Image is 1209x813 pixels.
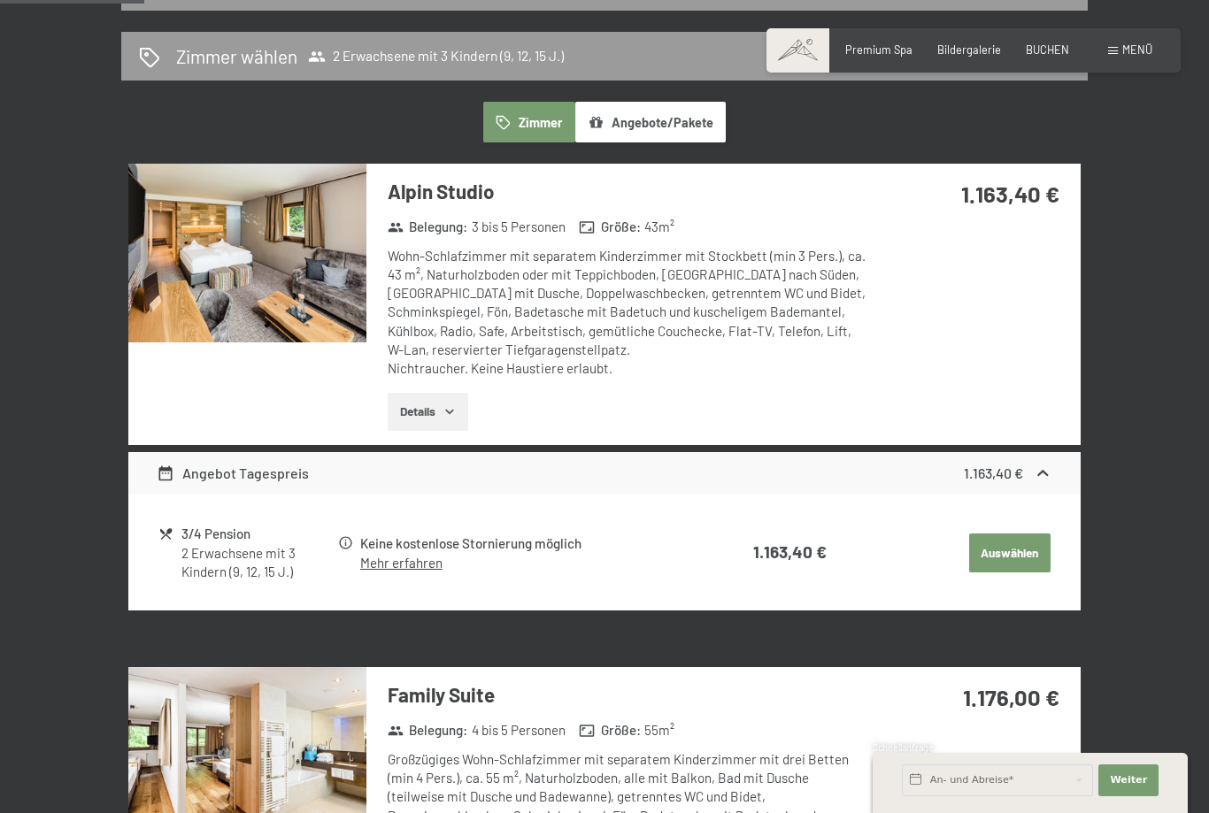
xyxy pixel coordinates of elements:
[388,681,866,709] h3: Family Suite
[873,742,934,753] span: Schnellanfrage
[964,464,1023,481] strong: 1.163,40 €
[753,541,827,562] strong: 1.163,40 €
[961,180,1059,207] strong: 1.163,40 €
[388,178,866,205] h3: Alpin Studio
[388,721,468,740] strong: Belegung :
[181,544,336,582] div: 2 Erwachsene mit 3 Kindern (9, 12, 15 J.)
[388,218,468,236] strong: Belegung :
[360,533,692,554] div: Keine kostenlose Stornierung möglich
[181,524,336,544] div: 3/4 Pension
[1122,42,1152,57] span: Menü
[388,393,468,432] button: Details
[969,533,1051,572] button: Auswählen
[579,721,641,740] strong: Größe :
[472,218,566,236] span: 3 bis 5 Personen
[128,164,366,342] img: mss_renderimg.php
[963,683,1059,710] strong: 1.176,00 €
[845,42,913,57] a: Premium Spa
[308,48,564,65] span: 2 Erwachsene mit 3 Kindern (9, 12, 15 J.)
[644,721,674,740] span: 55 m²
[1026,42,1069,57] a: BUCHEN
[176,43,297,69] h2: Zimmer wählen
[1110,773,1147,787] span: Weiter
[1098,764,1159,796] button: Weiter
[360,555,443,571] a: Mehr erfahren
[128,452,1081,495] div: Angebot Tagespreis1.163,40 €
[388,247,866,379] div: Wohn-Schlafzimmer mit separatem Kinderzimmer mit Stockbett (min 3 Pers.), ca. 43 m², Naturholzbod...
[937,42,1001,57] a: Bildergalerie
[483,102,575,142] button: Zimmer
[579,218,641,236] strong: Größe :
[575,102,726,142] button: Angebote/Pakete
[157,463,309,484] div: Angebot Tagespreis
[644,218,674,236] span: 43 m²
[472,721,566,740] span: 4 bis 5 Personen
